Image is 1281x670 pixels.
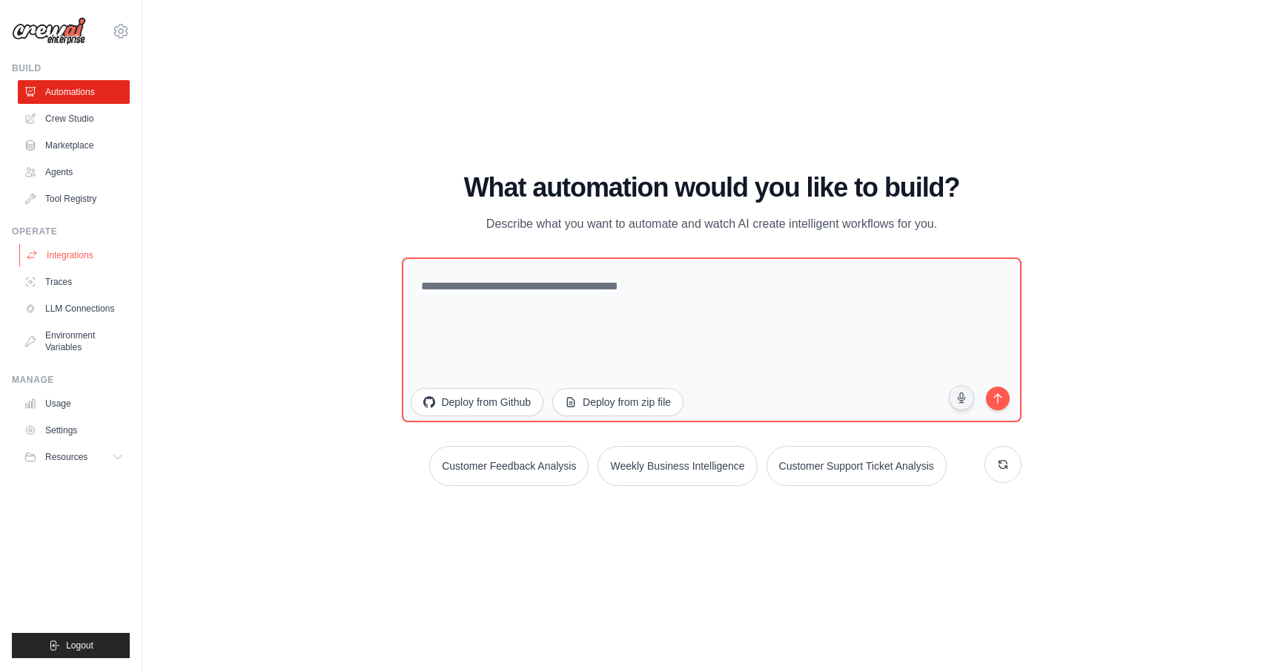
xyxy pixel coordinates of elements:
button: Deploy from zip file [552,388,683,416]
iframe: Chat Widget [1207,599,1281,670]
span: Logout [66,640,93,651]
a: Tool Registry [18,187,130,211]
button: Weekly Business Intelligence [598,446,757,486]
img: Logo [12,17,86,45]
span: Resources [45,451,87,463]
a: Crew Studio [18,107,130,131]
a: Usage [18,392,130,416]
a: Settings [18,418,130,442]
a: Traces [18,270,130,294]
a: Agents [18,160,130,184]
div: Operate [12,226,130,237]
button: Customer Support Ticket Analysis [767,446,947,486]
a: Integrations [19,243,131,267]
a: Automations [18,80,130,104]
div: Build [12,62,130,74]
a: Environment Variables [18,323,130,359]
button: Resources [18,445,130,469]
div: Manage [12,374,130,386]
button: Deploy from Github [411,388,543,416]
a: Marketplace [18,134,130,157]
button: Customer Feedback Analysis [429,446,589,486]
a: LLM Connections [18,297,130,321]
button: Logout [12,633,130,658]
h1: What automation would you like to build? [402,173,1021,203]
p: Describe what you want to automate and watch AI create intelligent workflows for you. [463,214,961,234]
